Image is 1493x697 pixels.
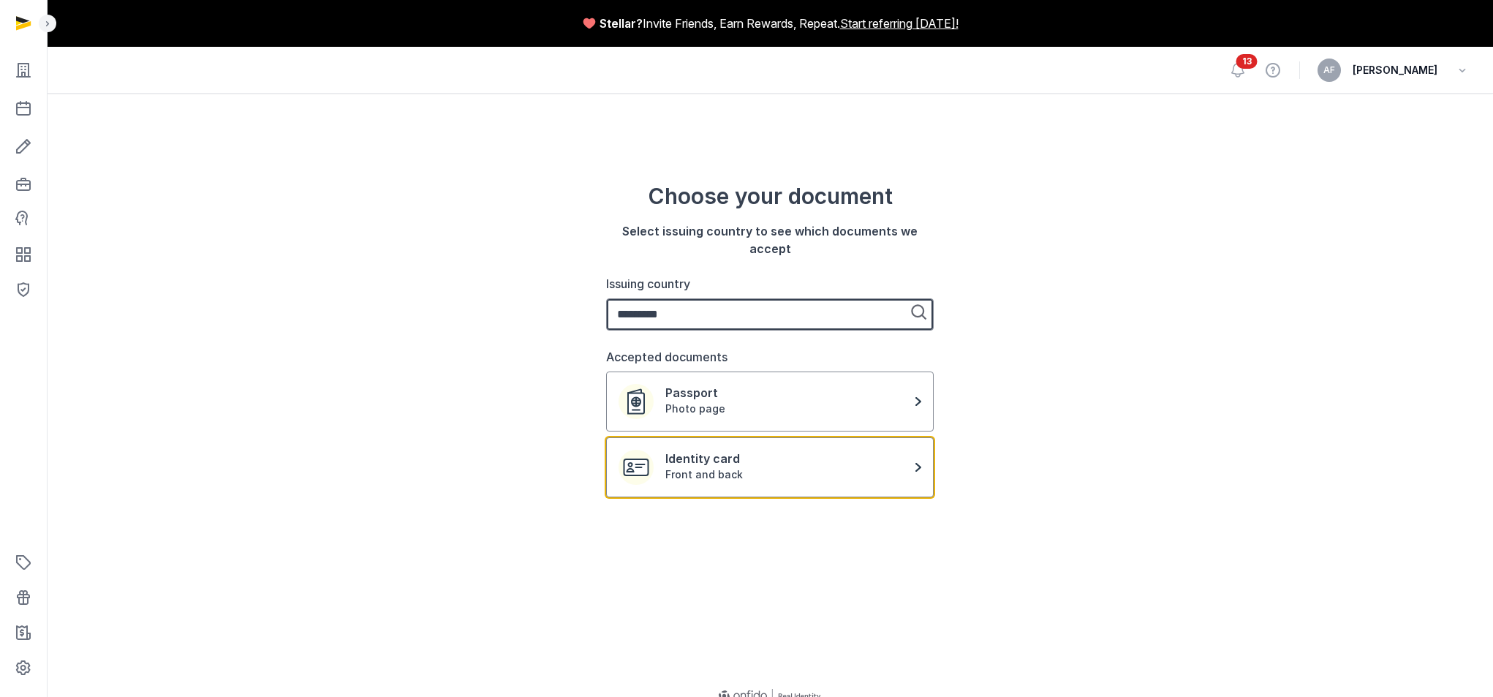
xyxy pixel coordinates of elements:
span: Stellar? [600,15,643,32]
h2: Select issuing country to see which documents we accept [606,222,934,257]
span: AF [1323,66,1335,75]
div: Photo page [665,402,915,416]
span: [PERSON_NAME] [1353,61,1437,79]
p: Passport [665,384,915,402]
a: Start referring [DATE]! [840,15,959,32]
label: Issuing country [606,276,690,291]
ul: Documents you can use to verify your identity [606,372,934,497]
p: Identity card [665,450,915,467]
h1: Choose your document [606,181,934,211]
button: AF [1318,59,1341,82]
label: Accepted documents [606,350,727,364]
iframe: Chat Widget [1230,527,1493,697]
div: Front and back [665,467,915,482]
span: 13 [1236,54,1258,69]
button: Identity cardFront and back [606,437,934,497]
button: PassportPhoto page [606,372,934,432]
